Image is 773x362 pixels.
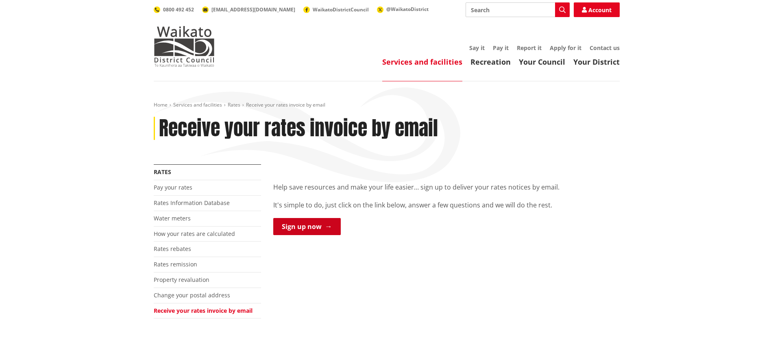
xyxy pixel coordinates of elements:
a: Home [154,101,168,108]
iframe: Messenger Launcher [736,328,765,357]
a: Pay your rates [154,183,192,191]
a: Your Council [519,57,565,67]
a: Rates Information Database [154,199,230,207]
input: Search input [466,2,570,17]
a: Water meters [154,214,191,222]
a: Sign up now [273,218,341,235]
span: [EMAIL_ADDRESS][DOMAIN_NAME] [211,6,295,13]
a: Rates rebates [154,245,191,253]
span: @WaikatoDistrict [386,6,429,13]
a: Rates [154,168,171,176]
h1: Receive your rates invoice by email [159,117,438,140]
a: WaikatoDistrictCouncil [303,6,369,13]
a: Property revaluation [154,276,209,283]
p: It's simple to do, just click on the link below, answer a few questions and we will do the rest. [273,200,620,210]
p: Help save resources and make your life easier… sign up to deliver your rates notices by email. [273,182,620,192]
a: Services and facilities [382,57,462,67]
span: WaikatoDistrictCouncil [313,6,369,13]
a: How your rates are calculated [154,230,235,238]
a: Contact us [590,44,620,52]
img: Waikato District Council - Te Kaunihera aa Takiwaa o Waikato [154,26,215,67]
span: 0800 492 452 [163,6,194,13]
a: Services and facilities [173,101,222,108]
a: 0800 492 452 [154,6,194,13]
a: Change your postal address [154,291,230,299]
a: [EMAIL_ADDRESS][DOMAIN_NAME] [202,6,295,13]
a: Receive your rates invoice by email [154,307,253,314]
nav: breadcrumb [154,102,620,109]
a: Report it [517,44,542,52]
a: @WaikatoDistrict [377,6,429,13]
a: Rates [228,101,240,108]
a: Recreation [470,57,511,67]
span: Receive your rates invoice by email [246,101,325,108]
a: Apply for it [550,44,581,52]
a: Pay it [493,44,509,52]
a: Account [574,2,620,17]
a: Rates remission [154,260,197,268]
a: Say it [469,44,485,52]
a: Your District [573,57,620,67]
